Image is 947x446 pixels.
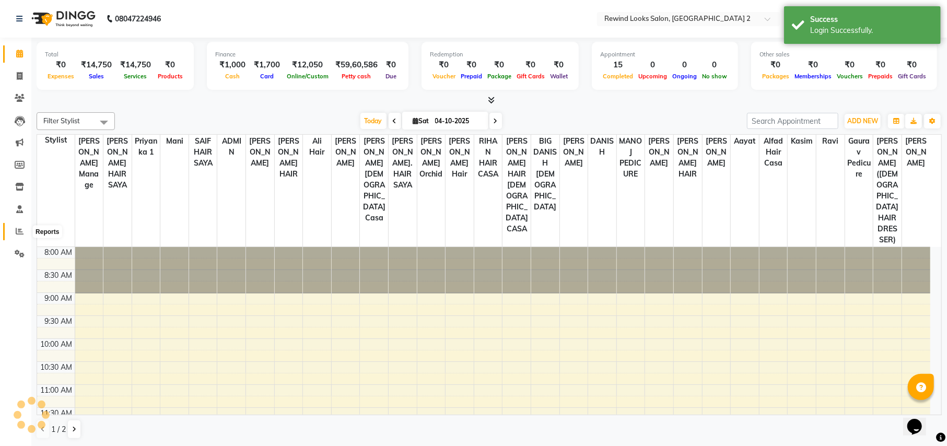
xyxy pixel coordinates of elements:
span: [PERSON_NAME] manage [75,135,103,192]
div: ₹0 [547,59,570,71]
div: ₹0 [155,59,185,71]
span: Sales [86,73,107,80]
span: Services [122,73,150,80]
div: 0 [699,59,730,71]
span: BIG DANISH [DEMOGRAPHIC_DATA] [531,135,559,214]
span: aayat [731,135,759,148]
span: Filter Stylist [43,116,80,125]
div: ₹1,700 [250,59,284,71]
span: Gift Cards [514,73,547,80]
span: Today [360,113,387,129]
span: Wallet [547,73,570,80]
div: Total [45,50,185,59]
span: Ali Hair [303,135,331,159]
div: 8:00 AM [43,247,75,258]
span: Gaurav pedicure [845,135,873,181]
div: Other sales [759,50,929,59]
div: ₹14,750 [77,59,116,71]
div: ₹0 [514,59,547,71]
span: Petty cash [340,73,374,80]
span: Gift Cards [895,73,929,80]
span: [PERSON_NAME] [902,135,930,170]
span: Due [383,73,399,80]
span: Cash [223,73,242,80]
span: [PERSON_NAME]. HAIR SAYA [389,135,417,192]
span: ADMIN [217,135,245,159]
span: [PERSON_NAME] Hair [446,135,474,181]
div: ₹59,60,586 [331,59,382,71]
span: Alfad hair Casa [759,135,788,170]
span: Mani [160,135,189,148]
span: Sat [411,117,432,125]
span: Online/Custom [284,73,331,80]
input: 2025-10-04 [432,113,484,129]
div: 10:00 AM [39,339,75,350]
div: 11:00 AM [39,385,75,396]
b: 08047224946 [115,4,161,33]
div: Finance [215,50,400,59]
div: Stylist [37,135,75,146]
span: [PERSON_NAME] [645,135,673,170]
div: Appointment [600,50,730,59]
div: Login Successfully. [810,25,933,36]
span: DANISH [588,135,616,159]
div: Redemption [430,50,570,59]
span: ravi [816,135,845,148]
div: 0 [670,59,699,71]
span: Prepaids [866,73,895,80]
span: [PERSON_NAME] [DEMOGRAPHIC_DATA] casa [360,135,388,225]
div: 15 [600,59,636,71]
div: ₹0 [792,59,834,71]
div: ₹1,000 [215,59,250,71]
span: [PERSON_NAME] [703,135,731,170]
span: MANOJ PEDICURE [617,135,645,181]
div: ₹0 [45,59,77,71]
div: 9:30 AM [43,316,75,327]
div: ₹0 [866,59,895,71]
div: ₹0 [895,59,929,71]
input: Search Appointment [747,113,838,129]
span: [PERSON_NAME] [332,135,360,170]
span: [PERSON_NAME] HAIR [DEMOGRAPHIC_DATA] CASA [502,135,531,236]
div: ₹0 [430,59,458,71]
span: [PERSON_NAME] ([DEMOGRAPHIC_DATA] HAIRDRESSER) [873,135,902,247]
button: ADD NEW [845,114,881,128]
span: Ongoing [670,73,699,80]
span: Expenses [45,73,77,80]
span: [PERSON_NAME] HAIR [275,135,303,181]
span: Memberships [792,73,834,80]
span: ADD NEW [847,117,878,125]
span: [PERSON_NAME] HAIR [674,135,702,181]
div: ₹14,750 [116,59,155,71]
span: Vouchers [834,73,866,80]
span: No show [699,73,730,80]
span: SAIF HAIR SAYA [189,135,217,170]
span: RIHAN HAIR CASA [474,135,502,181]
div: Reports [33,226,62,238]
span: Products [155,73,185,80]
div: 11:30 AM [39,408,75,419]
iframe: chat widget [903,404,937,436]
span: Voucher [430,73,458,80]
div: 10:30 AM [39,362,75,373]
span: Prepaid [458,73,485,80]
span: kasim [788,135,816,148]
div: ₹0 [382,59,400,71]
div: 8:30 AM [43,270,75,281]
div: ₹0 [834,59,866,71]
span: Card [258,73,276,80]
div: ₹0 [759,59,792,71]
div: Success [810,14,933,25]
span: Upcoming [636,73,670,80]
span: [PERSON_NAME] orchid [417,135,446,181]
span: [PERSON_NAME] HAIR SAYA [103,135,132,192]
span: [PERSON_NAME] [560,135,588,170]
span: Packages [759,73,792,80]
div: ₹0 [458,59,485,71]
span: 1 / 2 [51,424,66,435]
span: Completed [600,73,636,80]
div: ₹12,050 [284,59,331,71]
div: ₹0 [485,59,514,71]
span: [PERSON_NAME] [246,135,274,170]
img: logo [27,4,98,33]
